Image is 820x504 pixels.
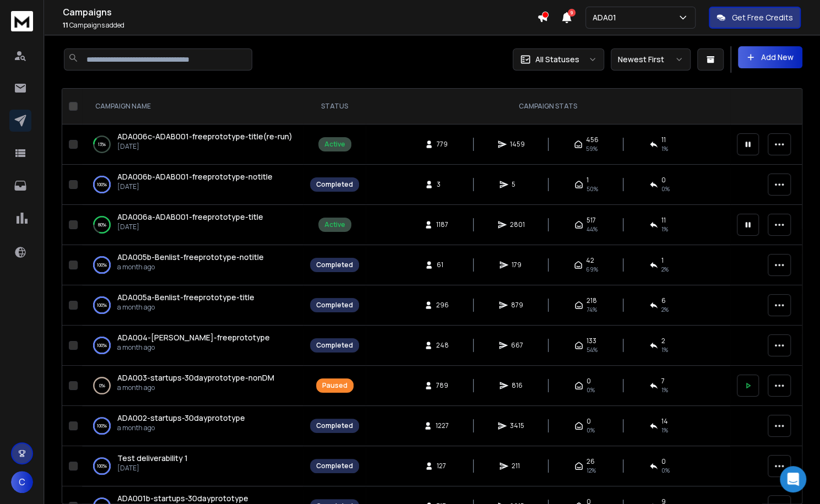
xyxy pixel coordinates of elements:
span: 7 [661,377,665,386]
a: ADA003-startups-30dayprototype-nonDM [117,372,274,383]
p: [DATE] [117,182,273,191]
td: 100%ADA005b-Benlist-freeprototype-notitlea month ago [82,245,303,285]
button: Add New [738,46,802,68]
p: 100 % [97,179,107,190]
p: 13 % [98,139,106,150]
span: ADA006a-ADAB001-freeprototype-title [117,212,263,222]
td: 100%ADA002-startups-30dayprototypea month ago [82,406,303,446]
span: 1 % [661,225,668,234]
div: Open Intercom Messenger [780,466,806,492]
span: 0% [587,386,595,394]
button: Get Free Credits [709,7,801,29]
button: C [11,471,33,493]
div: Active [324,140,345,149]
p: 80 % [98,219,106,230]
a: ADA005a-Benlist-freeprototype-title [117,292,254,303]
span: 0 [587,417,591,426]
span: 61 [437,261,448,269]
p: [DATE] [117,464,188,473]
a: ADA001b-startups-30dayprototype [117,493,248,504]
span: 1 [587,176,589,185]
span: 517 [587,216,596,225]
a: ADA006b-ADAB001-freeprototype-notitle [117,171,273,182]
a: ADA006a-ADAB001-freeprototype-title [117,212,263,223]
span: 1 % [661,386,668,394]
span: 2801 [510,220,525,229]
p: 0 % [99,380,105,391]
span: 1 % [661,144,668,153]
a: Test deliverability 1 [117,453,188,464]
p: a month ago [117,383,274,392]
span: ADA002-startups-30dayprototype [117,413,245,423]
td: 100%ADA004-[PERSON_NAME]-freeprototypea month ago [82,326,303,366]
span: 26 [587,457,595,466]
span: 69 % [586,265,598,274]
span: 1459 [510,140,525,149]
span: 127 [437,462,448,470]
td: 13%ADA006c-ADAB001-freeprototype-title(re-run)[DATE] [82,124,303,165]
p: All Statuses [535,54,579,65]
td: 100%ADA005a-Benlist-freeprototype-titlea month ago [82,285,303,326]
div: Completed [316,341,353,350]
span: ADA005b-Benlist-freeprototype-notitle [117,252,264,262]
div: Completed [316,421,353,430]
span: 12 % [587,466,596,475]
span: 667 [511,341,523,350]
span: 50 % [587,185,598,193]
a: ADA004-[PERSON_NAME]-freeprototype [117,332,270,343]
p: a month ago [117,303,254,312]
span: 14 [661,417,668,426]
p: 100 % [97,300,107,311]
span: 3415 [510,421,524,430]
p: 100 % [97,420,107,431]
img: logo [11,11,33,31]
span: 218 [587,296,597,305]
th: CAMPAIGN STATS [366,89,730,124]
span: 59 % [586,144,598,153]
a: ADA002-startups-30dayprototype [117,413,245,424]
span: 11 [63,20,68,30]
div: Completed [316,261,353,269]
span: 1 [661,256,664,265]
td: 100%Test deliverability 1[DATE] [82,446,303,486]
h1: Campaigns [63,6,537,19]
div: Active [324,220,345,229]
span: 211 [512,462,523,470]
a: ADA005b-Benlist-freeprototype-notitle [117,252,264,263]
span: 789 [436,381,448,390]
span: 1227 [436,421,449,430]
span: 0 [661,457,666,466]
span: 816 [512,381,523,390]
div: Completed [316,462,353,470]
span: 779 [437,140,448,149]
button: Newest First [611,48,691,71]
p: [DATE] [117,223,263,231]
div: Completed [316,301,353,310]
div: Paused [322,381,347,390]
span: 1 % [661,345,668,354]
span: 9 [568,9,575,17]
p: a month ago [117,263,264,272]
span: 2 % [661,265,669,274]
p: 100 % [97,340,107,351]
th: CAMPAIGN NAME [82,89,303,124]
th: STATUS [303,89,366,124]
span: 456 [586,136,599,144]
span: 54 % [587,345,598,354]
span: 879 [511,301,523,310]
a: ADA006c-ADAB001-freeprototype-title(re-run) [117,131,292,142]
span: 5 [512,180,523,189]
div: Completed [316,180,353,189]
span: 11 [661,216,666,225]
p: Campaigns added [63,21,537,30]
td: 0%ADA003-startups-30dayprototype-nonDMa month ago [82,366,303,406]
span: 3 [437,180,448,189]
span: 42 [586,256,594,265]
span: 0 % [661,185,670,193]
span: 2 % [661,305,669,314]
p: Get Free Credits [732,12,793,23]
